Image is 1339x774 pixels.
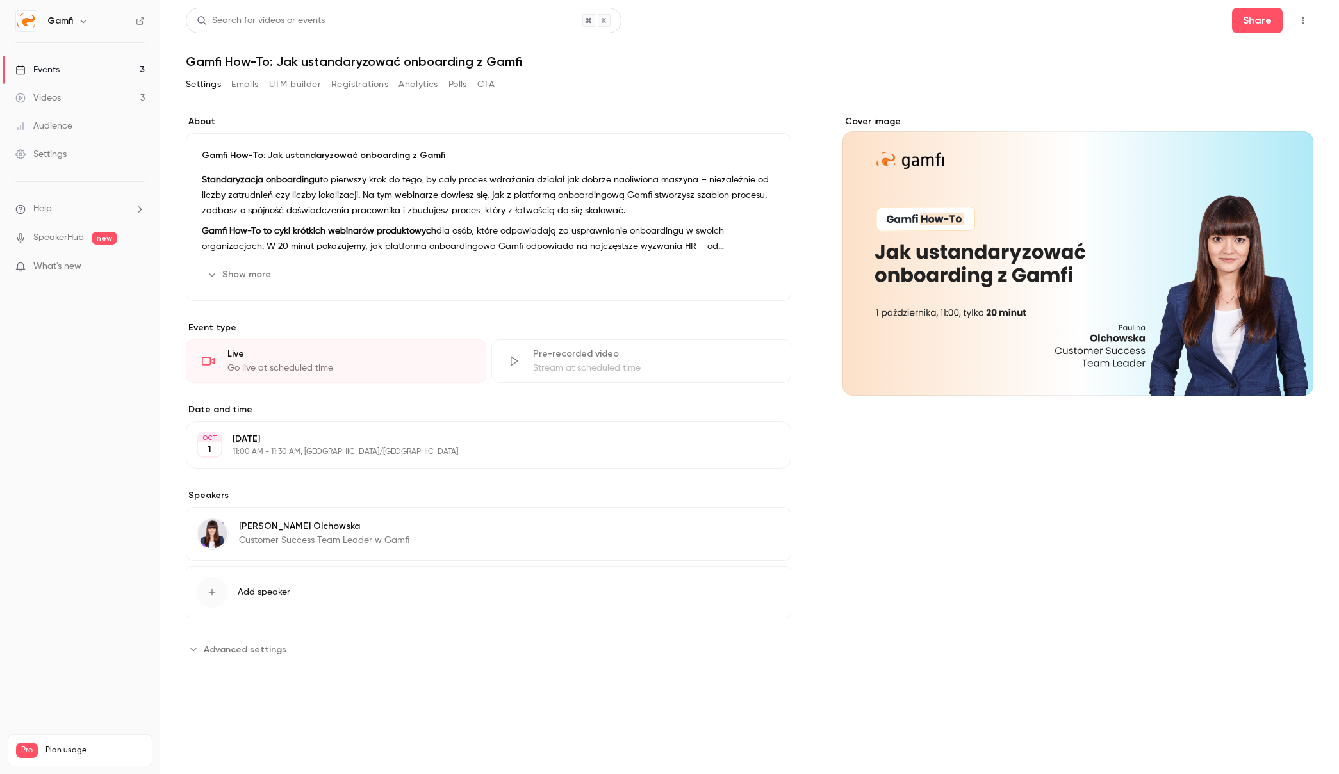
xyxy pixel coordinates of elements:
[198,433,221,442] div: OCT
[186,339,486,383] div: LiveGo live at scheduled time
[331,74,388,95] button: Registrations
[491,339,792,383] div: Pre-recorded videoStream at scheduled time
[15,63,60,76] div: Events
[92,232,117,245] span: new
[842,115,1313,396] section: Cover image
[186,507,791,561] div: Paulina Olchowska[PERSON_NAME] OlchowskaCustomer Success Team Leader w Gamfi
[204,643,286,656] span: Advanced settings
[186,489,791,502] label: Speakers
[202,172,775,218] p: to pierwszy krok do tego, by cały proces wdrażania działał jak dobrze naoliwiona maszyna – niezal...
[186,321,791,334] p: Event type
[202,149,775,162] p: Gamfi How-To: Jak ustandaryzować onboarding z Gamfi
[15,92,61,104] div: Videos
[477,74,495,95] button: CTA
[16,11,37,31] img: Gamfi
[186,639,791,659] section: Advanced settings
[33,231,84,245] a: SpeakerHub
[239,520,409,533] p: [PERSON_NAME] Olchowska
[398,74,438,95] button: Analytics
[47,15,73,28] h6: Gamfi
[202,264,279,285] button: Show more
[208,443,211,456] p: 1
[33,260,81,273] span: What's new
[533,348,776,360] div: Pre-recorded video
[227,348,470,360] div: Live
[533,362,776,375] div: Stream at scheduled time
[842,115,1313,128] label: Cover image
[227,362,470,375] div: Go live at scheduled time
[186,403,791,416] label: Date and time
[45,745,144,755] span: Plan usage
[186,639,294,659] button: Advanced settings
[186,74,221,95] button: Settings
[186,115,791,128] label: About
[1232,8,1283,33] button: Share
[231,74,258,95] button: Emails
[238,586,290,599] span: Add speaker
[202,175,320,184] strong: Standaryzacja onboardingu
[202,227,436,236] strong: Gamfi How-To to cykl krótkich webinarów produktowych
[15,120,72,133] div: Audience
[233,447,723,457] p: 11:00 AM - 11:30 AM, [GEOGRAPHIC_DATA]/[GEOGRAPHIC_DATA]
[197,519,228,549] img: Paulina Olchowska
[233,433,723,446] p: [DATE]
[15,202,145,216] li: help-dropdown-opener
[448,74,467,95] button: Polls
[15,148,67,161] div: Settings
[269,74,321,95] button: UTM builder
[186,566,791,618] button: Add speaker
[16,743,38,758] span: Pro
[186,54,1313,69] h1: Gamfi How-To: Jak ustandaryzować onboarding z Gamfi
[202,223,775,254] p: dla osób, które odpowiadają za usprawnianie onboardingu w swoich organizacjach. W 20 minut pokazu...
[197,14,325,28] div: Search for videos or events
[239,534,409,547] p: Customer Success Team Leader w Gamfi
[33,202,52,216] span: Help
